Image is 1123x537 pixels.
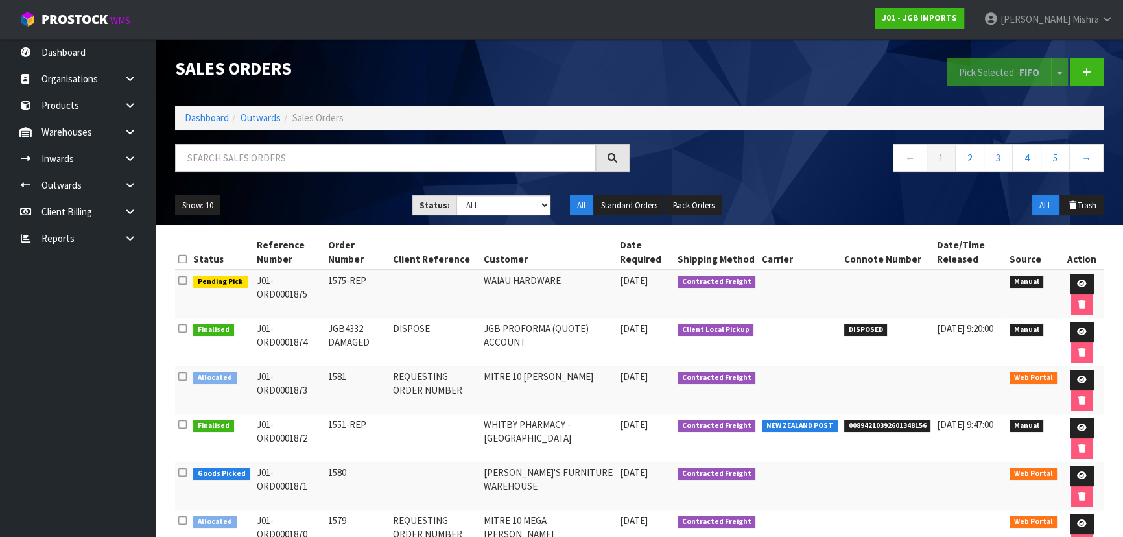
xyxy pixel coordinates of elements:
a: 2 [955,144,984,172]
span: Finalised [193,420,234,433]
span: Goods Picked [193,468,250,481]
a: Outwards [241,112,281,124]
td: MITRE 10 [PERSON_NAME] [480,366,616,414]
strong: FIFO [1019,66,1039,78]
a: ← [893,144,927,172]
span: Manual [1010,324,1044,337]
a: J01 - JGB IMPORTS [875,8,964,29]
img: cube-alt.png [19,11,36,27]
button: Pick Selected -FIFO [947,58,1052,86]
button: Show: 10 [175,195,220,216]
td: 1580 [325,462,390,510]
th: Shipping Method [674,235,759,270]
span: 00894210392601348156 [844,420,931,433]
span: [DATE] [619,514,647,527]
span: [DATE] [619,466,647,479]
span: Allocated [193,516,237,529]
td: J01-ORD0001873 [254,366,325,414]
td: JGB PROFORMA (QUOTE) ACCOUNT [480,318,616,366]
td: [PERSON_NAME]'S FURNITURE WAREHOUSE [480,462,616,510]
span: [DATE] [619,370,647,383]
span: Contracted Freight [678,372,756,385]
button: ALL [1032,195,1059,216]
span: DISPOSED [844,324,888,337]
th: Carrier [759,235,841,270]
button: All [570,195,593,216]
span: Contracted Freight [678,276,756,289]
a: Dashboard [185,112,229,124]
span: Contracted Freight [678,420,756,433]
a: 5 [1041,144,1070,172]
td: 1575-REP [325,270,390,318]
span: [DATE] [619,274,647,287]
button: Back Orders [666,195,722,216]
span: Web Portal [1010,468,1058,481]
td: JGB4332 DAMAGED [325,318,390,366]
span: Client Local Pickup [678,324,754,337]
th: Action [1060,235,1104,270]
span: Manual [1010,276,1044,289]
small: WMS [110,14,130,27]
span: ProStock [41,11,108,28]
td: WAIAU HARDWARE [480,270,616,318]
td: 1581 [325,366,390,414]
span: Pending Pick [193,276,248,289]
td: J01-ORD0001874 [254,318,325,366]
td: J01-ORD0001871 [254,462,325,510]
th: Connote Number [841,235,934,270]
th: Customer [480,235,616,270]
th: Source [1006,235,1061,270]
span: Mishra [1072,13,1099,25]
th: Date/Time Released [934,235,1006,270]
th: Order Number [325,235,390,270]
th: Client Reference [390,235,480,270]
td: J01-ORD0001875 [254,270,325,318]
span: Sales Orders [292,112,344,124]
strong: J01 - JGB IMPORTS [882,12,957,23]
span: [PERSON_NAME] [1000,13,1070,25]
span: [DATE] [619,418,647,431]
th: Date Required [616,235,674,270]
a: 1 [927,144,956,172]
td: 1551-REP [325,414,390,462]
a: 4 [1012,144,1041,172]
span: Web Portal [1010,516,1058,529]
span: Manual [1010,420,1044,433]
span: Contracted Freight [678,468,756,481]
span: [DATE] 9:47:00 [937,418,993,431]
a: 3 [984,144,1013,172]
td: DISPOSE [390,318,480,366]
strong: Status: [420,200,450,211]
a: → [1069,144,1104,172]
th: Reference Number [254,235,325,270]
td: REQUESTING ORDER NUMBER [390,366,480,414]
span: Finalised [193,324,234,337]
td: J01-ORD0001872 [254,414,325,462]
span: Contracted Freight [678,516,756,529]
td: WHITBY PHARMACY - [GEOGRAPHIC_DATA] [480,414,616,462]
span: Web Portal [1010,372,1058,385]
th: Status [190,235,254,270]
input: Search sales orders [175,144,596,172]
span: Allocated [193,372,237,385]
nav: Page navigation [649,144,1104,176]
span: [DATE] 9:20:00 [937,322,993,335]
button: Standard Orders [594,195,665,216]
h1: Sales Orders [175,58,630,78]
span: NEW ZEALAND POST [762,420,838,433]
span: [DATE] [619,322,647,335]
button: Trash [1060,195,1104,216]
